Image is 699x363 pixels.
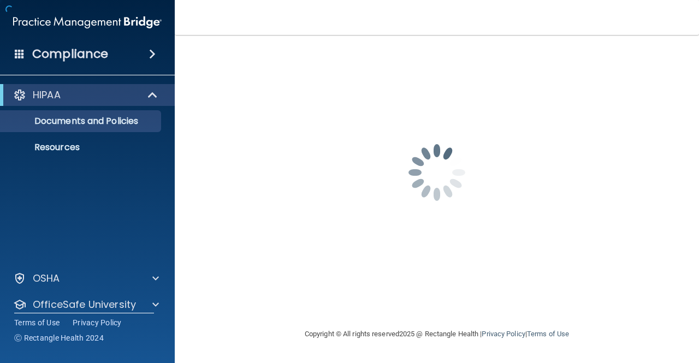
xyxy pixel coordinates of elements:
h4: Compliance [32,46,108,62]
a: Terms of Use [14,317,60,328]
div: Copyright © All rights reserved 2025 @ Rectangle Health | | [238,317,636,352]
p: HIPAA [33,88,61,102]
a: HIPAA [13,88,158,102]
img: PMB logo [13,11,162,33]
p: OfficeSafe University [33,298,136,311]
p: Documents and Policies [7,116,156,127]
p: Resources [7,142,156,153]
img: spinner.e123f6fc.gif [382,118,491,227]
a: Privacy Policy [73,317,122,328]
a: OfficeSafe University [13,298,159,311]
a: OSHA [13,272,159,285]
p: OSHA [33,272,60,285]
span: Ⓒ Rectangle Health 2024 [14,332,104,343]
a: Terms of Use [527,330,569,338]
a: Privacy Policy [482,330,525,338]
